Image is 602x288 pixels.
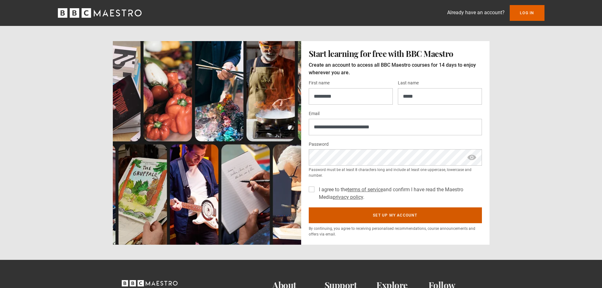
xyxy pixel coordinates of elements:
p: By continuing, you agree to receiving personalised recommendations, course announcements and offe... [309,226,482,237]
a: terms of service [348,187,383,193]
span: show password [467,149,477,166]
p: Create an account to access all BBC Maestro courses for 14 days to enjoy wherever you are. [309,61,482,77]
label: Last name [398,79,419,87]
p: Already have an account? [447,9,505,16]
label: First name [309,79,330,87]
label: Password [309,141,329,148]
a: privacy policy [333,194,363,200]
button: Set up my account [309,207,482,223]
label: I agree to the and confirm I have read the Maestro Media . [316,186,482,201]
svg: BBC Maestro [58,8,142,18]
label: Email [309,110,319,118]
small: Password must be at least 8 characters long and include at least one uppercase, lowercase and num... [309,167,482,178]
h1: Start learning for free with BBC Maestro [309,49,482,59]
svg: BBC Maestro, back to top [122,280,178,286]
a: Log In [510,5,544,21]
